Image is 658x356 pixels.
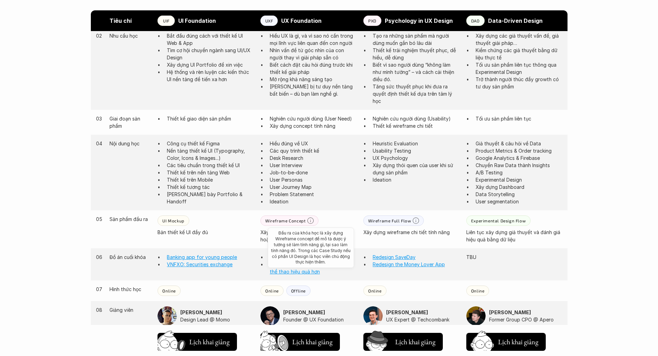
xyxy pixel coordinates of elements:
strong: UX Foundation [281,17,322,24]
p: 06 [96,253,103,261]
p: Heuristic Evaluation [373,140,459,147]
p: Giai đoạn sản phẩm [109,115,151,129]
a: Redesign SaveDay [373,254,416,260]
p: DAD [471,18,480,23]
p: Biết vì sao người dùng “không làm như mình tưởng” – và cách cải thiện điều đó. [373,61,459,83]
p: Mở rộng khả năng sáng tạo [270,76,356,83]
p: TBU [466,253,562,261]
p: Tìm cơ hội chuyển ngành sang UI/UX Design [167,47,254,61]
h5: Lịch khai giảng [292,337,333,347]
p: A/B Testing [476,169,562,176]
p: Experimental Design Flow [471,218,526,223]
h5: Lịch khai giảng [497,337,539,347]
strong: [PERSON_NAME] [283,309,325,315]
p: Công cụ thiết kế Figma [167,140,254,147]
p: Nghiên cứu người dùng (Usability) [373,115,459,122]
p: 04 [96,140,103,147]
p: Hình thức học [109,286,151,293]
p: User Interview [270,162,356,169]
p: Google Analytics & Firebase [476,154,562,162]
p: Job-to-be-done [270,169,356,176]
p: Data Storytelling [476,191,562,198]
p: PXD [368,18,376,23]
strong: Psychology in UX Design [385,17,453,24]
p: Ideation [373,176,459,183]
p: Kiểm chứng các giả thuyết bằng dữ liệu thực tế [476,47,562,61]
p: Nội dung học [109,140,151,147]
p: Usability Testing [373,147,459,154]
p: Xây dựng wireframe chi tiết tính năng [363,229,459,236]
p: Online [471,288,485,293]
strong: Data-Driven Design [488,17,543,24]
p: Thiết kế trải nghiệm thuyết phục, dễ hiểu, dễ dùng [373,47,459,61]
p: UIF [163,18,170,23]
strong: [PERSON_NAME] [489,309,531,315]
p: Xây dựng wireframe concept tính năng hoặc toàn bộ sản phẩm [260,229,356,243]
p: Wireframe Concept [265,218,306,223]
p: 02 [96,32,103,39]
p: User segmentation [476,198,562,205]
a: Lịch khai giảng [260,330,340,351]
p: Thiết kế tương tác [167,183,254,191]
p: Founder @ UX Foundation [283,316,356,323]
p: User Personas [270,176,356,183]
p: Xây dựng UI Portfolio để xin việc [167,61,254,68]
button: Lịch khai giảng [260,333,340,351]
p: UX Expert @ Techcombank [386,316,459,323]
p: Trở thành người thúc đẩy growth có tư duy sản phẩm [476,76,562,90]
p: Hiểu đúng về UX [270,140,356,147]
p: 03 [96,115,103,122]
p: 05 [96,215,103,223]
p: Tăng sức thuyết phục khi đưa ra quyết định thiết kế dựa trên tâm lý học [373,83,459,105]
a: Banking app for young people [167,254,237,260]
p: Biết cách đặt câu hỏi đúng trước khi thiết kế giải pháp [270,61,356,76]
p: Các quy trình thiết kế [270,147,356,154]
p: Online [265,288,279,293]
p: Offline [291,288,306,293]
p: Chuyển Raw Data thành Insights [476,162,562,169]
p: 07 [96,286,103,293]
p: Tạo ra những sản phẩm mà người dùng muốn gắn bó lâu dài [373,32,459,47]
p: Giảng viên [109,306,151,314]
p: Xây dựng concept tính năng [270,122,356,129]
p: Nhu cầu học [109,32,151,39]
p: Online [368,288,382,293]
p: Thiết kế trên nền tảng Web [167,169,254,176]
a: Lịch khai giảng [363,330,443,351]
p: Nhìn vấn đề từ góc nhìn của con người thay vì giải pháp sẵn có [270,47,356,61]
p: Hiểu UX là gì, và vì sao nó cần trong mọi lĩnh vực liên quan đến con người [270,32,356,47]
p: Desk Research [270,154,356,162]
button: Lịch khai giảng [363,333,443,351]
h5: Chờ hơi lâu [189,336,220,345]
button: Lịch khai giảng [158,333,237,351]
p: Bắt đầu đúng cách với thiết kế UI Web & App [167,32,254,47]
p: [PERSON_NAME] bày Portfolio & Handoff [167,191,254,205]
p: Xây dựng thói quen của user khi sử dụng sản phẩm [373,162,459,176]
a: Redesign the Money Lover App [373,261,445,267]
p: Thiết kế trên Mobile [167,176,254,183]
p: Online [162,288,176,293]
p: 08 [96,306,103,314]
strong: Tiêu chí [109,17,132,24]
p: Các tiêu chuẩn trong thiết kế UI [167,162,254,169]
h5: Chờ hơi lâu [497,336,529,345]
p: Ideation [270,198,356,205]
p: Product Metrics & Order tracking [476,147,562,154]
p: Experimental Design [476,176,562,183]
p: Thiết kế wireframe chi tiết [373,122,459,129]
p: Nghiên cứu người dùng (User Need) [270,115,356,122]
p: Hệ thống và rèn luyện các kiến thức UI nền tảng để tiến xa hơn [167,68,254,83]
h5: Chờ hơi lâu [292,336,323,345]
p: UX Psychology [373,154,459,162]
p: Nền tảng thiết kế UI (Typography, Color, Icons & Images...) [167,147,254,162]
p: User Journey Map [270,183,356,191]
p: Thiết kế giao diện sản phẩm [167,115,254,122]
p: Đồ án cuối khóa [109,253,151,261]
p: Xây dựng các giả thuyết vấn đề, giả thuyết giải pháp… [476,32,562,47]
p: Liên tục xây dựng giả thuyết và đánh giá hiệu quả bằng dữ liệu [466,229,562,243]
h5: Lịch khai giảng [189,337,230,347]
a: Lịch khai giảng [158,330,237,351]
p: Giả thuyết & câu hỏi về Data [476,140,562,147]
p: Tối ưu sản phẩm liên tục thông qua Experimental Design [476,61,562,76]
strong: UI Foundation [178,17,216,24]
